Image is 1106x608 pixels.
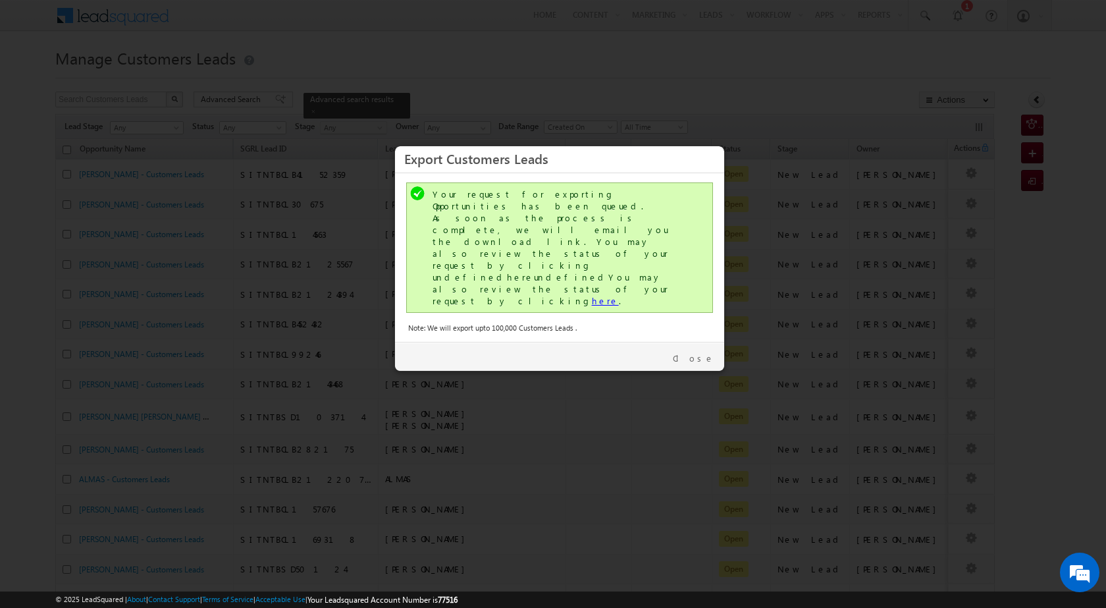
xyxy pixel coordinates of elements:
[202,595,253,603] a: Terms of Service
[127,595,146,603] a: About
[438,595,458,605] span: 77516
[216,7,248,38] div: Minimize live chat window
[17,122,240,395] textarea: Type your message and hit 'Enter'
[55,594,458,606] span: © 2025 LeadSquared | | | | |
[404,147,715,170] h3: Export Customers Leads
[68,69,221,86] div: Chat with us now
[148,595,200,603] a: Contact Support
[179,406,239,424] em: Start Chat
[255,595,305,603] a: Acceptable Use
[673,352,714,364] a: Close
[307,595,458,605] span: Your Leadsquared Account Number is
[433,188,689,307] div: Your request for exporting Opportunities has been queued. As soon as the process is complete, we ...
[592,295,619,306] a: here
[408,322,711,334] div: Note: We will export upto 100,000 Customers Leads .
[22,69,55,86] img: d_60004797649_company_0_60004797649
